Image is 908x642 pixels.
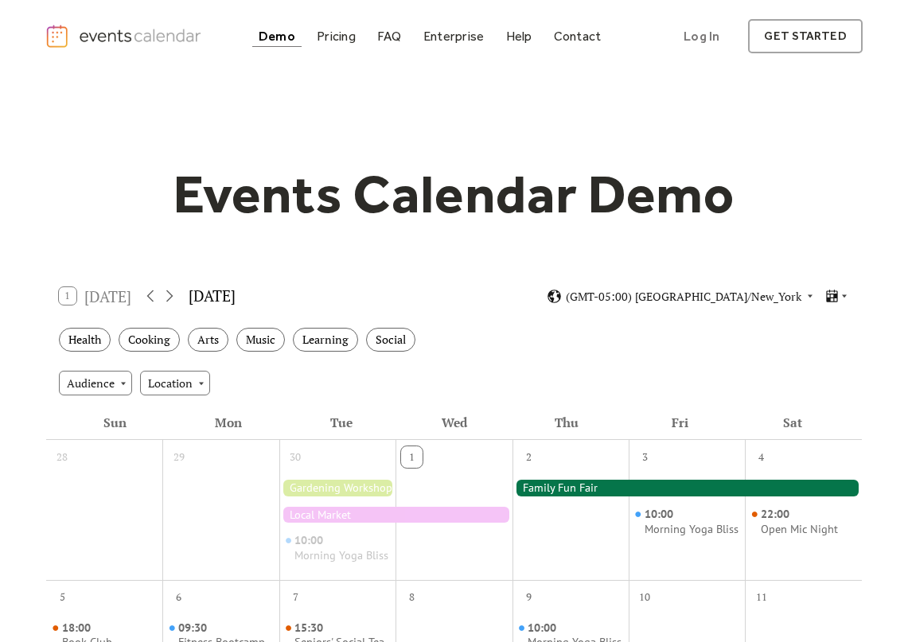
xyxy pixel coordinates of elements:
a: Help [500,25,539,47]
a: Enterprise [417,25,490,47]
div: FAQ [377,32,402,41]
a: get started [748,19,862,53]
div: Contact [554,32,602,41]
h1: Events Calendar Demo [149,161,760,227]
a: FAQ [371,25,408,47]
a: Log In [668,19,735,53]
div: Help [506,32,532,41]
a: Contact [548,25,608,47]
div: Demo [259,32,295,41]
a: home [45,24,205,49]
div: Enterprise [423,32,484,41]
div: Pricing [317,32,356,41]
a: Pricing [310,25,362,47]
a: Demo [252,25,302,47]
